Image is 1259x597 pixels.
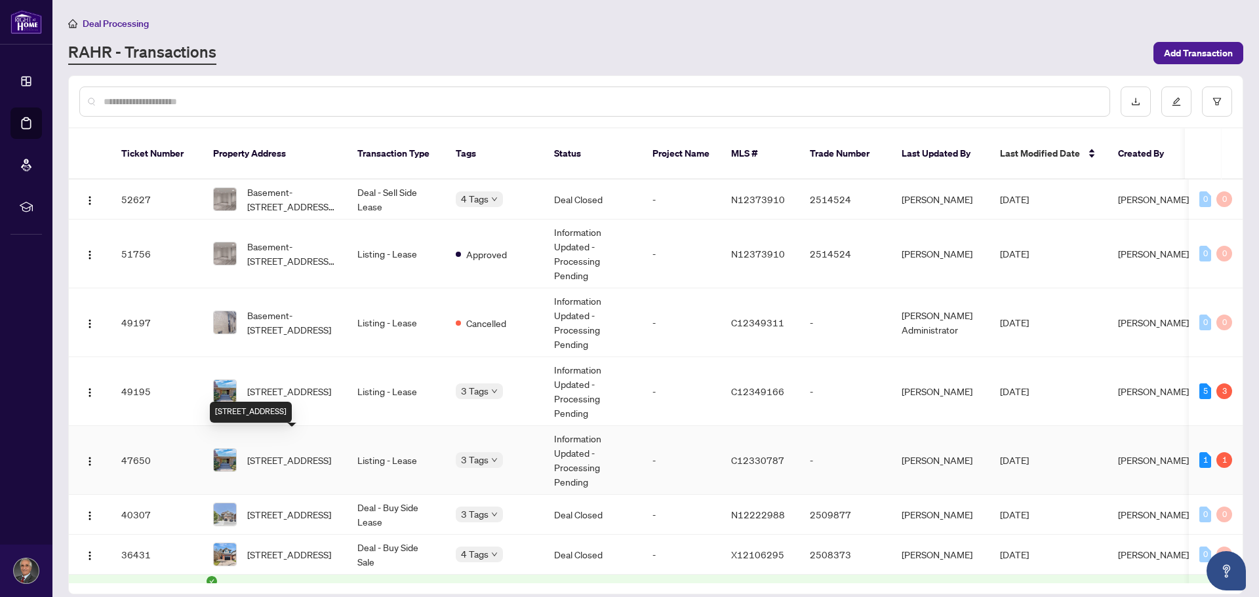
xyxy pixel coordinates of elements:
[214,449,236,471] img: thumbnail-img
[79,189,100,210] button: Logo
[111,535,203,575] td: 36431
[891,288,989,357] td: [PERSON_NAME] Administrator
[491,551,498,558] span: down
[247,384,331,398] span: [STREET_ADDRESS]
[111,288,203,357] td: 49197
[1108,128,1186,180] th: Created By
[1161,87,1191,117] button: edit
[891,426,989,495] td: [PERSON_NAME]
[491,196,498,202] span: down
[247,547,331,562] span: [STREET_ADDRESS]
[83,18,149,29] span: Deal Processing
[642,495,721,535] td: -
[214,503,236,526] img: thumbnail-img
[544,220,642,288] td: Information Updated - Processing Pending
[461,452,489,467] span: 3 Tags
[111,495,203,535] td: 40307
[642,128,721,180] th: Project Name
[214,188,236,210] img: thumbnail-img
[721,128,799,180] th: MLS #
[247,453,331,467] span: [STREET_ADDRESS]
[1118,248,1189,260] span: [PERSON_NAME]
[1216,191,1232,207] div: 0
[85,456,95,467] img: Logo
[799,357,891,426] td: -
[68,19,77,28] span: home
[214,311,236,334] img: thumbnail-img
[347,535,445,575] td: Deal - Buy Side Sale
[466,247,507,261] span: Approved
[1202,87,1232,117] button: filter
[461,191,489,206] span: 4 Tags
[347,180,445,220] td: Deal - Sell Side Lease
[85,250,95,260] img: Logo
[1118,317,1189,328] span: [PERSON_NAME]
[210,402,292,423] div: [STREET_ADDRESS]
[799,426,891,495] td: -
[989,128,1108,180] th: Last Modified Date
[642,357,721,426] td: -
[79,544,100,565] button: Logo
[731,193,785,205] span: N12373910
[79,312,100,333] button: Logo
[1216,547,1232,562] div: 0
[111,128,203,180] th: Ticket Number
[111,357,203,426] td: 49195
[891,180,989,220] td: [PERSON_NAME]
[347,495,445,535] td: Deal - Buy Side Lease
[1172,97,1181,106] span: edit
[1131,97,1140,106] span: download
[1207,551,1246,590] button: Open asap
[347,426,445,495] td: Listing - Lease
[1216,383,1232,399] div: 3
[544,357,642,426] td: Information Updated - Processing Pending
[111,180,203,220] td: 52627
[347,288,445,357] td: Listing - Lease
[79,381,100,402] button: Logo
[68,41,216,65] a: RAHR - Transactions
[544,180,642,220] td: Deal Closed
[85,318,95,329] img: Logo
[79,243,100,264] button: Logo
[461,547,489,562] span: 4 Tags
[799,495,891,535] td: 2509877
[1216,507,1232,522] div: 0
[642,288,721,357] td: -
[1000,248,1029,260] span: [DATE]
[1118,385,1189,397] span: [PERSON_NAME]
[1000,549,1029,560] span: [DATE]
[799,128,891,180] th: Trade Number
[642,220,721,288] td: -
[642,426,721,495] td: -
[799,288,891,357] td: -
[247,239,336,268] span: Basement-[STREET_ADDRESS][PERSON_NAME]
[1199,507,1211,522] div: 0
[1118,549,1189,560] span: [PERSON_NAME]
[461,507,489,522] span: 3 Tags
[1199,383,1211,399] div: 5
[1216,246,1232,261] div: 0
[1118,509,1189,520] span: [PERSON_NAME]
[891,495,989,535] td: [PERSON_NAME]
[466,316,506,330] span: Cancelled
[461,383,489,398] span: 3 Tags
[207,576,217,587] span: check-circle
[85,387,95,398] img: Logo
[544,495,642,535] td: Deal Closed
[1199,246,1211,261] div: 0
[891,220,989,288] td: [PERSON_NAME]
[731,509,785,520] span: N12222988
[1000,193,1029,205] span: [DATE]
[491,511,498,518] span: down
[799,535,891,575] td: 2508373
[1000,146,1080,161] span: Last Modified Date
[544,535,642,575] td: Deal Closed
[891,128,989,180] th: Last Updated By
[85,510,95,521] img: Logo
[731,385,784,397] span: C12349166
[1000,385,1029,397] span: [DATE]
[1000,454,1029,466] span: [DATE]
[1000,509,1029,520] span: [DATE]
[642,535,721,575] td: -
[111,220,203,288] td: 51756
